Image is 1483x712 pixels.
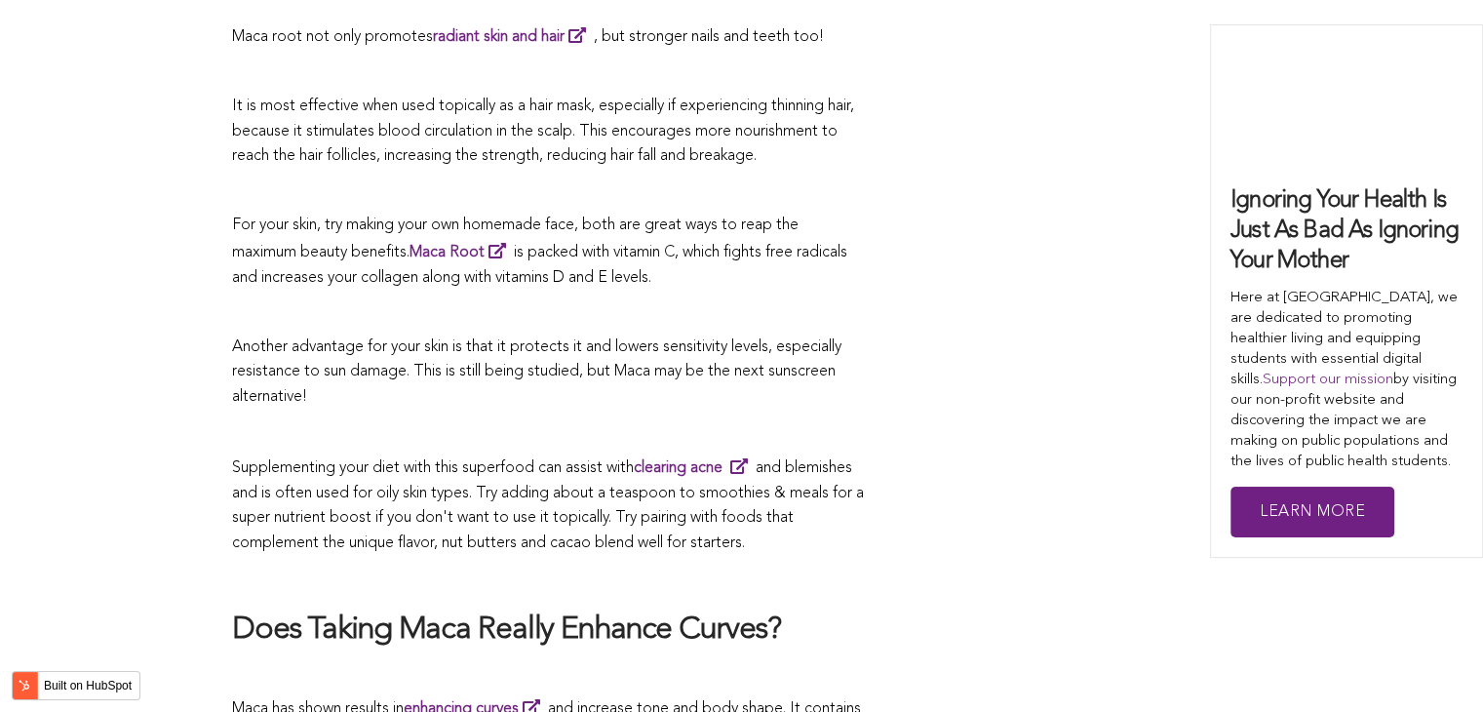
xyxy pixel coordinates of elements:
[634,460,756,476] a: clearing acne
[13,674,36,697] img: HubSpot sprocket logo
[36,673,139,698] label: Built on HubSpot
[433,29,594,45] a: radiant skin and hair
[232,218,799,260] span: For your skin, try making your own homemade face, both are great ways to reap the maximum beauty ...
[232,99,854,164] span: It is most effective when used topically as a hair mask, especially if experiencing thinning hair...
[232,245,847,286] span: is packed with vitamin C, which fights free radicals and increases your collagen along with vitam...
[634,460,722,476] strong: clearing acne
[232,29,824,45] span: Maca root not only promotes , but stronger nails and teeth too!
[12,671,140,700] button: Built on HubSpot
[232,611,866,652] h2: Does Taking Maca Really Enhance Curves?
[1385,618,1483,712] iframe: Chat Widget
[1230,487,1394,538] a: Learn More
[410,245,485,260] span: Maca Root
[232,460,864,551] span: Supplementing your diet with this superfood can assist with and blemishes and is often used for o...
[410,245,514,260] a: Maca Root
[232,339,841,405] span: Another advantage for your skin is that it protects it and lowers sensitivity levels, especially ...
